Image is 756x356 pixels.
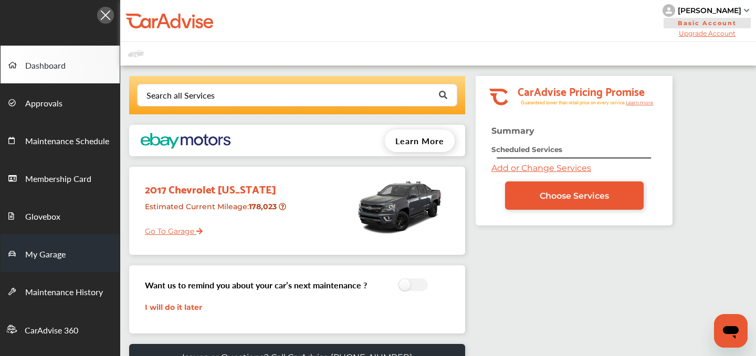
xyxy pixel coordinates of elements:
[137,198,291,224] div: Estimated Current Mileage :
[137,172,291,198] div: 2017 Chevrolet [US_STATE]
[145,279,367,291] h3: Want us to remind you about your car’s next maintenance ?
[505,181,644,210] a: Choose Services
[355,172,444,240] img: mobile_11125_st0640_046.jpg
[1,234,120,272] a: My Garage
[145,303,202,312] a: I will do it later
[678,6,741,15] div: [PERSON_NAME]
[25,97,62,111] span: Approvals
[1,159,120,197] a: Membership Card
[1,197,120,234] a: Glovebox
[521,99,626,106] tspan: Guaranteed lower than retail price on every service.
[626,100,654,105] tspan: Learn more
[137,219,203,239] a: Go To Garage
[25,286,103,299] span: Maintenance History
[1,272,120,310] a: Maintenance History
[1,121,120,159] a: Maintenance Schedule
[25,135,109,148] span: Maintenance Schedule
[25,172,91,186] span: Membership Card
[664,18,751,28] span: Basic Account
[146,91,215,100] div: Search all Services
[25,210,60,224] span: Glovebox
[663,4,675,17] img: knH8PDtVvWoAbQRylUukY18CTiRevjo20fAtgn5MLBQj4uumYvk2MzTtcAIzfGAtb1XOLVMAvhLuqoNAbL4reqehy0jehNKdM...
[540,191,609,201] span: Choose Services
[1,83,120,121] a: Approvals
[128,47,144,60] img: placeholder_car.fcab19be.svg
[518,81,645,100] tspan: CarAdvise Pricing Promise
[491,145,562,154] strong: Scheduled Services
[1,46,120,83] a: Dashboard
[97,7,114,24] img: Icon.5fd9dcc7.svg
[25,324,78,338] span: CarAdvise 360
[663,29,752,37] span: Upgrade Account
[491,126,534,136] strong: Summary
[491,163,591,173] a: Add or Change Services
[714,314,748,348] iframe: Button to launch messaging window
[744,9,749,12] img: sCxJUJ+qAmfqhQGDUl18vwLg4ZYJ6CxN7XmbOMBAAAAAElFTkSuQmCC
[25,248,66,262] span: My Garage
[395,135,444,147] span: Learn More
[25,59,66,73] span: Dashboard
[249,202,279,211] strong: 178,023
